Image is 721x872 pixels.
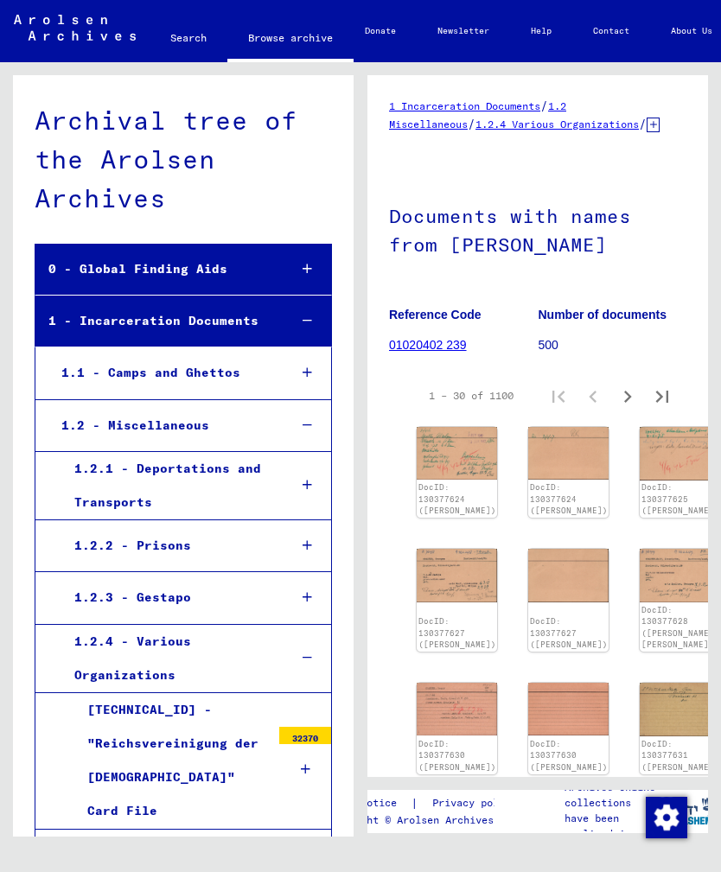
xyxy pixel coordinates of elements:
[14,15,136,41] img: Arolsen_neg.svg
[510,10,572,52] a: Help
[528,683,609,735] img: 002.jpg
[61,581,275,614] div: 1.2.3 - Gestapo
[418,739,496,772] a: DocID: 130377630 ([PERSON_NAME])
[610,379,645,413] button: Next page
[639,116,647,131] span: /
[35,252,274,286] div: 0 - Global Finding Aids
[528,427,609,480] img: 002.jpg
[35,304,274,338] div: 1 - Incarceration Documents
[324,794,411,812] a: Legal notice
[641,739,719,772] a: DocID: 130377631 ([PERSON_NAME])
[641,482,719,515] a: DocID: 130377625 ([PERSON_NAME])
[48,409,275,442] div: 1.2 - Miscellaneous
[468,116,475,131] span: /
[150,17,227,59] a: Search
[389,308,482,321] b: Reference Code
[35,101,332,218] div: Archival tree of the Arolsen Archives
[528,549,609,602] img: 002.jpg
[475,118,639,130] a: 1.2.4 Various Organizations
[530,739,608,772] a: DocID: 130377630 ([PERSON_NAME])
[417,427,497,480] img: 001.jpg
[640,427,720,481] img: 001.jpg
[227,17,354,62] a: Browse archive
[640,683,720,736] img: 001.jpg
[429,388,514,404] div: 1 – 30 of 1100
[279,727,331,744] div: 32370
[530,616,608,649] a: DocID: 130377627 ([PERSON_NAME])
[61,625,275,692] div: 1.2.4 - Various Organizations
[565,811,666,857] p: have been realized in partnership with
[640,549,720,602] img: 001.jpg
[641,605,714,650] a: DocID: 130377628 ([PERSON_NAME] [PERSON_NAME])
[61,452,275,519] div: 1.2.1 - Deportations and Transports
[539,308,667,321] b: Number of documents
[530,482,608,515] a: DocID: 130377624 ([PERSON_NAME])
[645,379,680,413] button: Last page
[61,529,275,563] div: 1.2.2 - Prisons
[48,356,275,390] div: 1.1 - Camps and Ghettos
[539,336,687,354] p: 500
[417,549,497,602] img: 001.jpg
[646,797,687,838] img: Change consent
[74,693,271,829] div: [TECHNICAL_ID] - "Reichsvereinigung der [DEMOGRAPHIC_DATA]" Card File
[540,98,548,113] span: /
[389,338,467,352] a: 01020402 239
[324,794,538,812] div: |
[418,616,496,649] a: DocID: 130377627 ([PERSON_NAME])
[418,482,496,515] a: DocID: 130377624 ([PERSON_NAME])
[417,10,510,52] a: Newsletter
[576,379,610,413] button: Previous page
[417,683,497,735] img: 001.jpg
[572,10,650,52] a: Contact
[541,379,576,413] button: First page
[324,812,538,828] p: Copyright © Arolsen Archives, 2021
[418,794,538,812] a: Privacy policy
[344,10,417,52] a: Donate
[389,99,540,112] a: 1 Incarceration Documents
[389,176,686,281] h1: Documents with names from [PERSON_NAME]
